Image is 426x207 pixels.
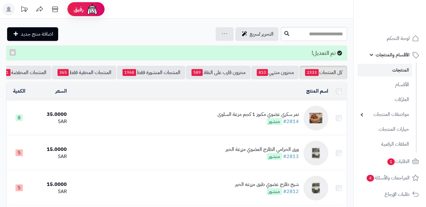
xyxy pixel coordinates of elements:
a: الكمية [13,87,25,95]
a: المنتجات [357,64,412,77]
span: منشور [267,188,282,195]
span: الأقسام والمنتجات [376,51,410,59]
img: تمر سكري عضوي مكنوز 1 كجم مزعة السلوى [303,106,328,130]
span: لوحة التحكم [387,34,410,43]
a: كل المنتجات2333 [299,66,347,79]
span: طلبات الإرجاع [385,190,410,199]
span: المراجعات والأسئلة [366,174,410,182]
a: الماركات [357,93,412,106]
a: التحرير لسريع [235,27,278,41]
a: اسم المنتج [306,87,328,95]
a: المنتجات المخفية فقط365 [52,66,116,79]
a: المراجعات والأسئلة4 [357,170,422,185]
a: خيارات المنتجات [357,123,412,136]
div: شيح طازج عضوي طبق مزرعه الخير [235,181,299,188]
span: 21 [2,69,11,76]
a: الأقسام [357,78,412,91]
span: 5 [15,184,23,191]
img: ورق الخزامي الطازج العضوي مزرعة الخير [303,141,328,165]
a: #2814 [283,118,299,125]
span: 2333 [305,69,319,76]
a: اضافة منتج جديد [7,27,58,41]
div: تمر سكري عضوي مكنوز 1 كجم مزعة السلوى [217,111,299,118]
div: SAR [35,188,67,195]
span: 1968 [123,69,136,76]
div: 15.0000 [35,146,67,153]
div: 15.0000 [35,181,67,188]
a: لوحة التحكم [357,31,422,46]
span: 5 [15,149,23,156]
a: مخزون منتهي810 [251,66,299,79]
span: 365 [58,69,69,76]
a: الملفات الرقمية [357,138,412,151]
span: منشور [267,153,282,160]
span: 1 [387,158,395,165]
span: التحرير لسريع [250,30,273,38]
span: منشور [267,118,282,125]
a: الطلبات1 [357,154,422,169]
span: 8 [15,114,23,121]
span: 589 [191,69,203,76]
span: 4 [367,175,374,182]
div: SAR [35,118,67,125]
div: تم التعديل! [6,46,347,60]
a: المنتجات المنشورة فقط1968 [117,66,185,79]
span: اضافة منتج جديد [21,30,53,38]
div: 35.0000 [35,111,67,118]
a: #2813 [283,153,299,160]
span: 810 [257,69,268,76]
div: SAR [35,153,67,160]
a: تحديثات المنصة [16,3,32,17]
div: ورق الخزامي الطازج العضوي مزرعة الخير [226,146,299,153]
img: شيح طازج عضوي طبق مزرعه الخير [303,176,328,200]
a: السعر [55,87,67,95]
a: طلبات الإرجاع [357,187,422,202]
span: رفيق [74,6,84,13]
a: مخزون قارب على النفاذ589 [186,66,251,79]
a: مواصفات المنتجات [357,108,412,121]
button: × [10,49,16,56]
img: ai-face.png [86,3,98,15]
a: #2812 [283,188,299,195]
span: الطلبات [387,157,410,166]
